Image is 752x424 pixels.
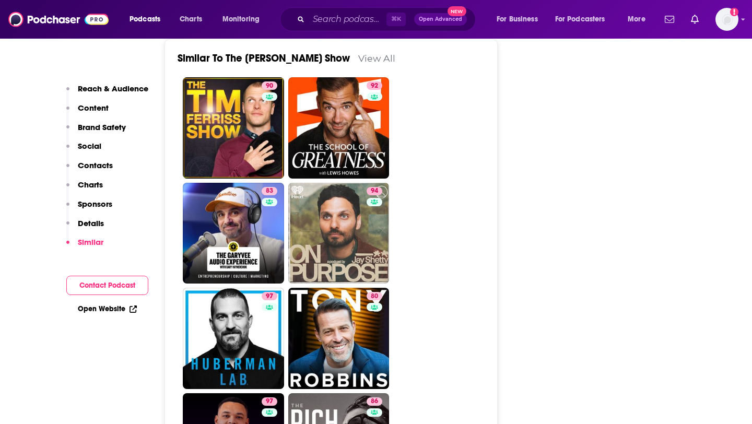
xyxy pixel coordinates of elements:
span: For Business [497,12,538,27]
a: 83 [183,183,284,284]
a: 97 [183,288,284,389]
button: Open AdvancedNew [414,13,467,26]
span: 86 [371,396,378,407]
span: More [628,12,645,27]
button: open menu [548,11,620,28]
a: 90 [262,81,277,90]
button: Social [66,141,101,160]
span: ⌘ K [386,13,406,26]
a: 94 [367,187,382,195]
span: 94 [371,186,378,196]
p: Social [78,141,101,151]
a: Open Website [78,304,137,313]
a: 92 [288,77,390,179]
p: Similar [78,237,103,247]
span: 90 [266,81,273,91]
a: 83 [262,187,277,195]
button: Reach & Audience [66,84,148,103]
svg: Add a profile image [730,8,738,16]
a: Show notifications dropdown [687,10,703,28]
p: Brand Safety [78,122,126,132]
button: open menu [215,11,273,28]
p: Details [78,218,104,228]
div: Search podcasts, credits, & more... [290,7,486,31]
p: Content [78,103,109,113]
a: 90 [183,77,284,179]
button: open menu [620,11,659,28]
span: Podcasts [130,12,160,27]
button: Show profile menu [715,8,738,31]
span: 80 [371,291,378,302]
button: Sponsors [66,199,112,218]
span: New [448,6,466,16]
button: Similar [66,237,103,256]
img: User Profile [715,8,738,31]
button: Charts [66,180,103,199]
span: 92 [371,81,378,91]
p: Contacts [78,160,113,170]
span: Monitoring [222,12,260,27]
button: open menu [489,11,551,28]
span: Logged in as james.parsons [715,8,738,31]
button: Details [66,218,104,238]
a: View All [358,53,395,64]
button: Brand Safety [66,122,126,142]
input: Search podcasts, credits, & more... [309,11,386,28]
button: Contacts [66,160,113,180]
a: 80 [288,288,390,389]
a: 94 [288,183,390,284]
span: Charts [180,12,202,27]
p: Charts [78,180,103,190]
img: Podchaser - Follow, Share and Rate Podcasts [8,9,109,29]
a: 80 [367,292,382,300]
button: open menu [122,11,174,28]
span: Open Advanced [419,17,462,22]
p: Sponsors [78,199,112,209]
span: For Podcasters [555,12,605,27]
p: Reach & Audience [78,84,148,93]
span: 97 [266,291,273,302]
button: Contact Podcast [66,276,148,295]
a: Show notifications dropdown [661,10,678,28]
a: 92 [367,81,382,90]
span: 83 [266,186,273,196]
a: 97 [262,292,277,300]
a: Charts [173,11,208,28]
button: Content [66,103,109,122]
a: 97 [262,397,277,406]
a: 86 [367,397,382,406]
a: Similar To The [PERSON_NAME] Show [178,52,350,65]
span: 97 [266,396,273,407]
